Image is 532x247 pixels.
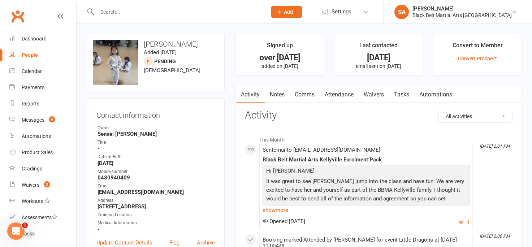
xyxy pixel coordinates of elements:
div: Training Location [98,212,215,218]
a: Gradings [9,161,76,177]
time: Added [DATE] [144,49,177,56]
a: Archive [197,238,215,247]
button: Add [271,6,302,18]
div: Address [98,197,215,204]
a: Calendar [9,63,76,79]
span: 1 [22,222,28,228]
div: Automations [22,133,51,139]
div: Last contacted [359,41,398,54]
a: Workouts [9,193,76,209]
div: Owner [98,125,215,131]
a: Tasks [389,86,414,103]
iframe: Intercom live chat [7,222,25,240]
a: Payments [9,79,76,96]
a: Update Contact Details [96,238,152,247]
div: [DATE] [341,54,416,61]
div: Dashboard [22,36,47,42]
div: Medical Information [98,220,215,226]
a: Tasks [9,226,76,242]
a: Attendance [320,86,359,103]
li: This Month [245,132,512,144]
a: Comms [290,86,320,103]
span: 3 [44,181,50,187]
div: Messages [22,117,44,123]
div: Mobile Number [98,168,215,175]
div: SA [394,5,409,19]
a: Waivers [359,86,389,103]
a: Notes [265,86,290,103]
a: Assessments [9,209,76,226]
p: Hi [PERSON_NAME] [264,166,468,177]
div: Workouts [22,198,43,204]
div: People [22,52,38,58]
span: Opened [DATE] [263,218,305,225]
p: It was great to see [PERSON_NAME] jump into the class and have fun. We are very excited to have h... [264,177,468,213]
i: [DATE] 2:01 PM [480,144,510,149]
a: Reports [9,96,76,112]
input: Search... [95,7,262,17]
div: Black Belt Martial Arts Kellyville Enrolment Pack [263,157,470,163]
div: Reports [22,101,39,107]
div: Product Sales [22,149,53,155]
div: Assessments [22,214,57,220]
div: Gradings [22,166,42,172]
div: Title [98,139,215,146]
div: Signed up [267,41,293,54]
img: image1754797147.png [93,40,138,85]
div: Email [98,183,215,190]
a: Product Sales [9,144,76,161]
a: Dashboard [9,31,76,47]
div: Calendar [22,68,42,74]
span: [DEMOGRAPHIC_DATA] [144,67,200,74]
p: email sent on [DATE] [341,63,416,69]
div: Tasks [22,231,35,237]
div: Black Belt Martial Arts [GEOGRAPHIC_DATA] [412,12,512,18]
strong: Sensei [PERSON_NAME] [98,131,215,137]
a: Waivers 3 [9,177,76,193]
h3: Contact information [96,108,215,119]
strong: - [98,145,215,152]
strong: 0430940409 [98,174,215,181]
span: Add [284,9,293,15]
a: Automations [414,86,457,103]
a: Flag [169,238,180,247]
span: 4 [49,116,55,122]
div: Payments [22,84,44,90]
a: Activity [236,86,265,103]
strong: [DATE] [98,160,215,166]
span: Settings [332,4,351,20]
button: 4 [458,218,470,227]
strong: - [98,226,215,233]
a: Automations [9,128,76,144]
div: [PERSON_NAME] [412,5,512,12]
a: show more [263,205,470,215]
a: People [9,47,76,63]
h3: [PERSON_NAME] [93,40,219,48]
a: Convert Prospect [458,56,497,61]
div: Waivers [22,182,39,188]
span: Sent email to [EMAIL_ADDRESS][DOMAIN_NAME] [263,147,380,153]
a: Clubworx [9,7,27,25]
i: [DATE] 2:00 PM [480,234,510,239]
div: Convert to Member [453,41,503,54]
a: Messages 4 [9,112,76,128]
div: Date of Birth [98,153,215,160]
strong: [EMAIL_ADDRESS][DOMAIN_NAME] [98,189,215,195]
div: over [DATE] [242,54,317,61]
p: added on [DATE] [242,63,317,69]
h3: Activity [245,110,512,121]
strong: [STREET_ADDRESS] [98,203,215,210]
span: Pending [154,58,176,64]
